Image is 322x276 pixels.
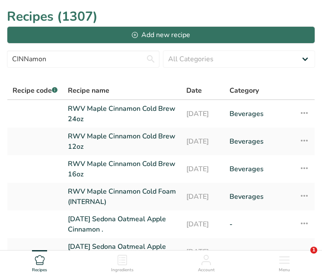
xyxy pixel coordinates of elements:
[68,186,176,207] a: RWV Maple Cinnamon Cold Foam (INTERNAL)
[68,85,109,96] span: Recipe name
[7,7,315,26] h1: Recipes (1307)
[186,159,219,179] a: [DATE]
[68,241,176,262] a: [DATE] Sedona Oatmeal Apple Cinnamon
[186,131,219,152] a: [DATE]
[230,85,259,96] span: Category
[111,251,134,274] a: Ingredients
[186,186,219,207] a: [DATE]
[230,131,289,152] a: Beverages
[32,267,47,273] span: Recipes
[68,159,176,179] a: RWV Maple Cinnamon Cold Brew 16oz
[198,267,215,273] span: Account
[293,247,313,267] iframe: Intercom live chat
[198,251,215,274] a: Account
[186,85,202,96] span: Date
[32,251,47,274] a: Recipes
[186,103,219,124] a: [DATE]
[68,103,176,124] a: RWV Maple Cinnamon Cold Brew 24oz
[186,214,219,235] a: [DATE]
[230,241,289,262] a: -
[279,267,290,273] span: Menu
[230,214,289,235] a: -
[230,186,289,207] a: Beverages
[186,241,219,262] a: [DATE]
[132,30,190,40] div: Add new recipe
[68,214,176,235] a: [DATE] Sedona Oatmeal Apple Cinnamon .
[68,131,176,152] a: RWV Maple Cinnamon Cold Brew 12oz
[7,26,315,44] button: Add new recipe
[310,247,317,254] span: 1
[7,50,159,68] input: Search for recipe
[111,267,134,273] span: Ingredients
[230,103,289,124] a: Beverages
[230,159,289,179] a: Beverages
[13,86,57,95] span: Recipe code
